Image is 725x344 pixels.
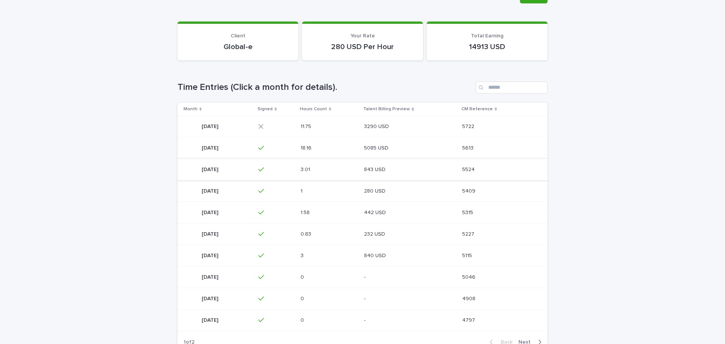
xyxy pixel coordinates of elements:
p: 5115 [462,251,474,259]
p: [DATE] [202,143,220,151]
tr: [DATE][DATE] 11 280 USD280 USD 54095409 [177,180,548,202]
p: 5046 [462,273,477,281]
p: 232 USD [364,230,387,238]
p: [DATE] [202,187,220,194]
p: [DATE] [202,230,220,238]
p: - [364,294,367,302]
p: 280 USD [364,187,387,194]
tr: [DATE][DATE] 3.013.01 843 USD843 USD 55245524 [177,159,548,180]
p: 3290 USD [364,122,390,130]
p: 4797 [462,316,477,324]
tr: [DATE][DATE] 0.830.83 232 USD232 USD 52275227 [177,223,548,245]
tr: [DATE][DATE] 00 -- 49084908 [177,288,548,309]
p: - [364,273,367,281]
p: [DATE] [202,208,220,216]
p: 5722 [462,122,476,130]
p: CM Reference [461,105,493,113]
p: 3.01 [301,165,312,173]
p: 0 [301,273,305,281]
p: 18.16 [301,143,313,151]
p: - [364,316,367,324]
p: [DATE] [202,273,220,281]
p: 1 [301,187,304,194]
p: 0 [301,294,305,302]
p: [DATE] [202,251,220,259]
p: Signed [258,105,273,113]
p: 3 [301,251,305,259]
p: 5315 [462,208,475,216]
p: 1.58 [301,208,311,216]
p: [DATE] [202,165,220,173]
p: 5409 [462,187,477,194]
p: Hours Count [300,105,327,113]
tr: [DATE][DATE] 00 -- 47974797 [177,309,548,331]
span: Client [231,33,245,39]
p: 0 [301,316,305,324]
tr: [DATE][DATE] 18.1618.16 5085 USD5085 USD 56135613 [177,137,548,159]
p: Month [184,105,197,113]
p: 11.75 [301,122,313,130]
p: 14913 USD [436,42,538,51]
p: 280 USD Per Hour [311,42,414,51]
tr: [DATE][DATE] 1.581.58 442 USD442 USD 53155315 [177,202,548,223]
tr: [DATE][DATE] 11.7511.75 3290 USD3290 USD 57225722 [177,116,548,137]
p: 5524 [462,165,476,173]
p: Talent Billing Preview [363,105,410,113]
p: 5227 [462,230,476,238]
p: Global-e [187,42,289,51]
span: Total Earning [471,33,503,39]
p: 843 USD [364,165,387,173]
tr: [DATE][DATE] 00 -- 50465046 [177,266,548,288]
p: 4908 [462,294,477,302]
h1: Time Entries (Click a month for details). [177,82,473,93]
tr: [DATE][DATE] 33 840 USD840 USD 51155115 [177,245,548,266]
p: 840 USD [364,251,387,259]
p: 0.83 [301,230,313,238]
p: 5085 USD [364,143,390,151]
p: 442 USD [364,208,387,216]
p: [DATE] [202,316,220,324]
span: Your Rate [350,33,375,39]
input: Search [476,82,548,94]
p: [DATE] [202,122,220,130]
p: [DATE] [202,294,220,302]
p: 5613 [462,143,475,151]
